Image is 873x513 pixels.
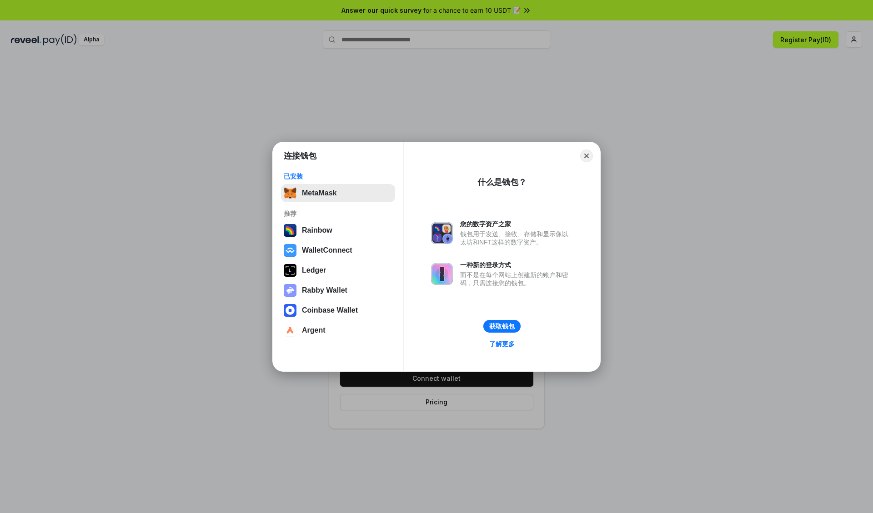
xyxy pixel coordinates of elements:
[302,326,326,334] div: Argent
[302,306,358,314] div: Coinbase Wallet
[302,189,336,197] div: MetaMask
[460,261,573,269] div: 一种新的登录方式
[489,340,515,348] div: 了解更多
[302,286,347,294] div: Rabby Wallet
[460,230,573,246] div: 钱包用于发送、接收、存储和显示像以太坊和NFT这样的数字资产。
[284,284,296,297] img: svg+xml,%3Csvg%20xmlns%3D%22http%3A%2F%2Fwww.w3.org%2F2000%2Fsvg%22%20fill%3D%22none%22%20viewBox...
[281,301,395,319] button: Coinbase Wallet
[284,224,296,237] img: svg+xml,%3Csvg%20width%3D%22120%22%20height%3D%22120%22%20viewBox%3D%220%200%20120%20120%22%20fil...
[281,241,395,259] button: WalletConnect
[489,322,515,330] div: 获取钱包
[477,177,527,188] div: 什么是钱包？
[284,304,296,317] img: svg+xml,%3Csvg%20width%3D%2228%22%20height%3D%2228%22%20viewBox%3D%220%200%2028%2028%22%20fill%3D...
[281,184,395,202] button: MetaMask
[460,220,573,228] div: 您的数字资产之家
[302,226,332,234] div: Rainbow
[284,172,392,180] div: 已安装
[281,221,395,239] button: Rainbow
[284,187,296,199] img: svg+xml,%3Csvg%20fill%3D%22none%22%20height%3D%2233%22%20viewBox%3D%220%200%2035%2033%22%20width%...
[284,209,392,218] div: 推荐
[431,263,453,285] img: svg+xml,%3Csvg%20xmlns%3D%22http%3A%2F%2Fwww.w3.org%2F2000%2Fsvg%22%20fill%3D%22none%22%20viewBox...
[484,338,520,350] a: 了解更多
[302,266,326,274] div: Ledger
[460,271,573,287] div: 而不是在每个网站上创建新的账户和密码，只需连接您的钱包。
[284,264,296,277] img: svg+xml,%3Csvg%20xmlns%3D%22http%3A%2F%2Fwww.w3.org%2F2000%2Fsvg%22%20width%3D%2228%22%20height%3...
[483,320,521,333] button: 获取钱包
[431,222,453,244] img: svg+xml,%3Csvg%20xmlns%3D%22http%3A%2F%2Fwww.w3.org%2F2000%2Fsvg%22%20fill%3D%22none%22%20viewBox...
[281,281,395,299] button: Rabby Wallet
[580,149,593,162] button: Close
[284,244,296,257] img: svg+xml,%3Csvg%20width%3D%2228%22%20height%3D%2228%22%20viewBox%3D%220%200%2028%2028%22%20fill%3D...
[284,150,316,161] h1: 连接钱包
[281,261,395,279] button: Ledger
[281,321,395,339] button: Argent
[302,246,352,254] div: WalletConnect
[284,324,296,337] img: svg+xml,%3Csvg%20width%3D%2228%22%20height%3D%2228%22%20viewBox%3D%220%200%2028%2028%22%20fill%3D...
